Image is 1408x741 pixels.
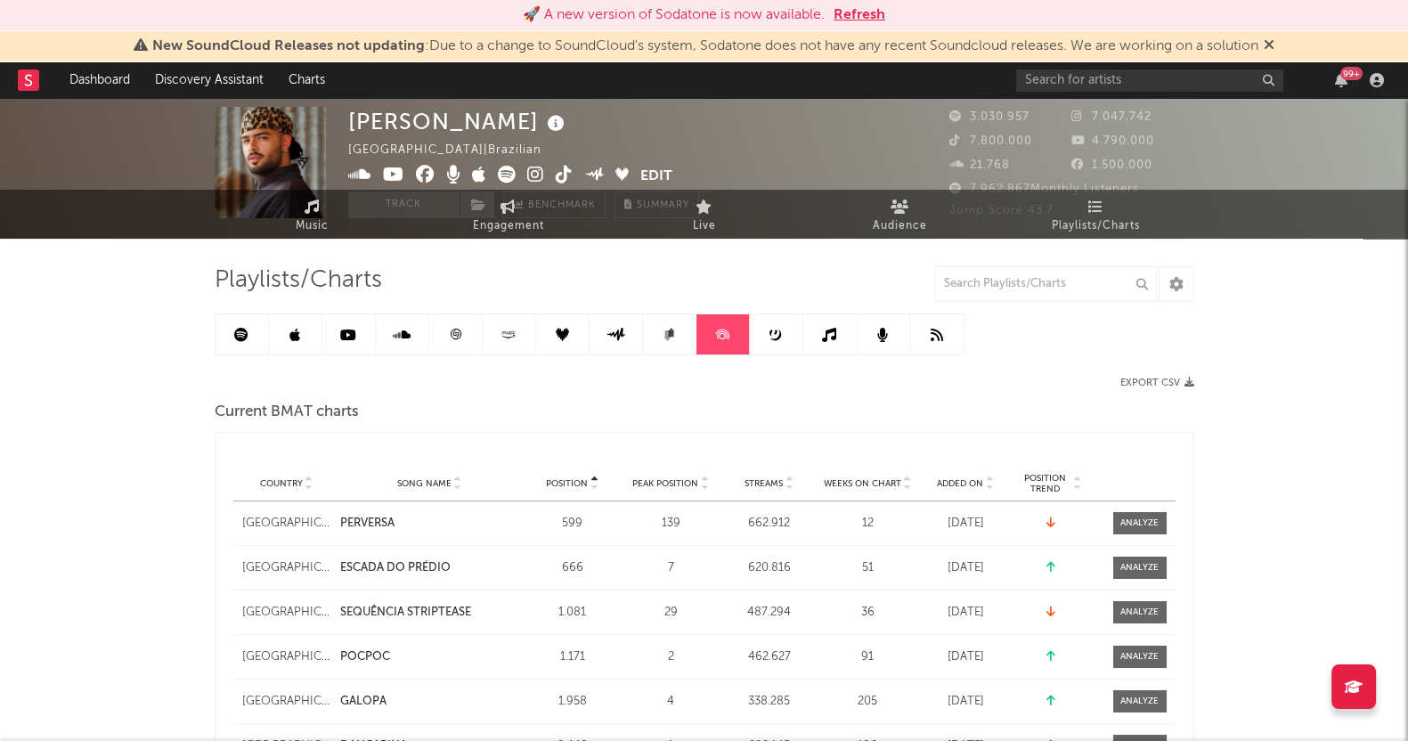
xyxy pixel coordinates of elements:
[632,478,698,489] span: Peak Position
[724,604,813,622] div: 487.294
[340,604,519,622] a: SEQUÊNCIA STRIPTEASE
[528,559,617,577] div: 666
[142,62,276,98] a: Discovery Assistant
[340,693,519,711] a: GALOPA
[340,648,519,666] a: POCPOC
[921,559,1010,577] div: [DATE]
[473,216,544,237] span: Engagement
[528,604,617,622] div: 1.081
[215,402,359,423] span: Current BMAT charts
[626,648,715,666] div: 2
[1335,73,1347,87] button: 99+
[834,4,885,26] button: Refresh
[411,190,606,239] a: Engagement
[823,604,912,622] div: 36
[626,604,715,622] div: 29
[348,107,569,136] div: [PERSON_NAME]
[528,648,617,666] div: 1.171
[626,693,715,711] div: 4
[921,515,1010,533] div: [DATE]
[397,478,452,489] span: Song Name
[626,559,715,577] div: 7
[260,478,303,489] span: Country
[873,216,927,237] span: Audience
[934,266,1157,302] input: Search Playlists/Charts
[724,515,813,533] div: 662.912
[1071,111,1152,123] span: 7.047.742
[823,559,912,577] div: 51
[1071,159,1152,171] span: 1.500.000
[823,515,912,533] div: 12
[949,183,1139,195] span: 7.962.867 Monthly Listeners
[242,604,331,622] div: [GEOGRAPHIC_DATA]
[606,190,802,239] a: Live
[724,693,813,711] div: 338.285
[1340,67,1363,80] div: 99 +
[340,559,519,577] a: ESCADA DO PRÉDIO
[242,559,331,577] div: [GEOGRAPHIC_DATA]
[802,190,998,239] a: Audience
[998,190,1194,239] a: Playlists/Charts
[949,135,1032,147] span: 7.800.000
[1016,69,1283,92] input: Search for artists
[215,190,411,239] a: Music
[276,62,338,98] a: Charts
[1020,473,1071,494] span: Position Trend
[340,515,519,533] a: PERVERSA
[724,559,813,577] div: 620.816
[949,111,1030,123] span: 3.030.957
[823,648,912,666] div: 91
[921,693,1010,711] div: [DATE]
[152,39,1258,53] span: : Due to a change to SoundCloud's system, Sodatone does not have any recent Soundcloud releases. ...
[1071,135,1154,147] span: 4.790.000
[546,478,588,489] span: Position
[152,39,425,53] span: New SoundCloud Releases not updating
[745,478,783,489] span: Streams
[57,62,142,98] a: Dashboard
[242,515,331,533] div: [GEOGRAPHIC_DATA]
[242,693,331,711] div: [GEOGRAPHIC_DATA]
[693,216,716,237] span: Live
[296,216,329,237] span: Music
[640,166,672,188] button: Edit
[528,693,617,711] div: 1.958
[823,478,900,489] span: Weeks on Chart
[1264,39,1274,53] span: Dismiss
[523,4,825,26] div: 🚀 A new version of Sodatone is now available.
[1052,216,1140,237] span: Playlists/Charts
[626,515,715,533] div: 139
[921,604,1010,622] div: [DATE]
[937,478,983,489] span: Added On
[215,270,382,291] span: Playlists/Charts
[528,515,617,533] div: 599
[1120,378,1194,388] button: Export CSV
[242,648,331,666] div: [GEOGRAPHIC_DATA]
[724,648,813,666] div: 462.627
[348,140,562,161] div: [GEOGRAPHIC_DATA] | Brazilian
[921,648,1010,666] div: [DATE]
[949,159,1010,171] span: 21.768
[823,693,912,711] div: 205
